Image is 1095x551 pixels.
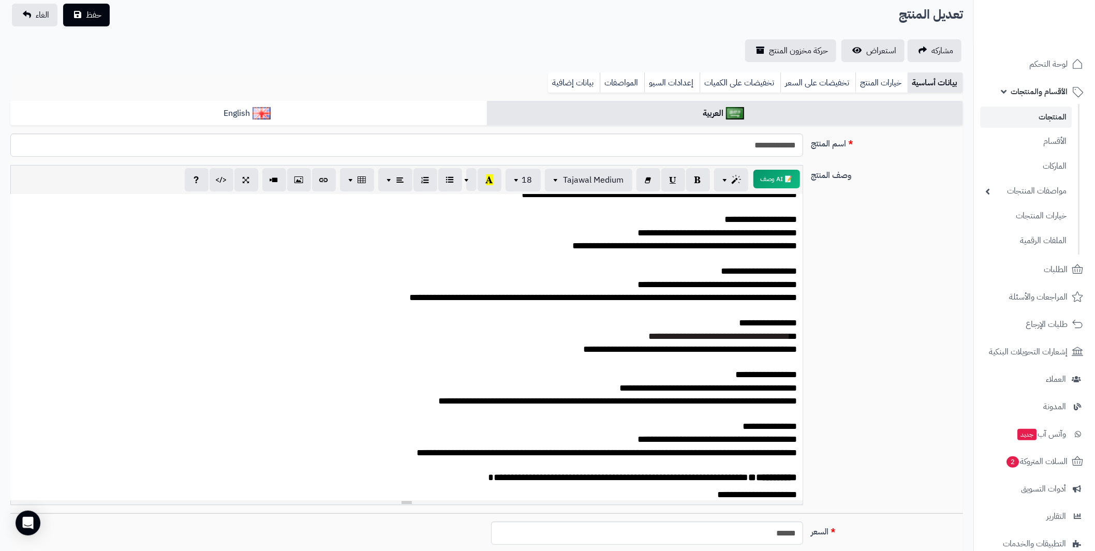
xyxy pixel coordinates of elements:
[980,339,1089,364] a: إشعارات التحويلات البنكية
[807,522,968,538] label: السعر
[487,101,964,126] a: العربية
[1006,456,1019,468] span: 2
[1017,429,1037,440] span: جديد
[989,345,1068,359] span: إشعارات التحويلات البنكية
[1029,57,1068,71] span: لوحة التحكم
[769,44,828,57] span: حركة مخزون المنتج
[855,72,908,93] a: خيارات المنتج
[600,72,644,93] a: المواصفات
[16,511,40,535] div: Open Intercom Messenger
[1043,399,1066,414] span: المدونة
[980,180,1072,202] a: مواصفات المنتجات
[10,101,487,126] a: English
[1003,537,1066,551] span: التطبيقات والخدمات
[1016,427,1066,441] span: وآتس آب
[1011,84,1068,99] span: الأقسام والمنتجات
[86,9,101,21] span: حفظ
[63,4,110,26] button: حفظ
[1021,482,1066,496] span: أدوات التسويق
[1009,290,1068,304] span: المراجعات والأسئلة
[780,72,855,93] a: تخفيضات على السعر
[36,9,49,21] span: الغاء
[545,169,632,191] button: Tajawal Medium
[1046,372,1066,386] span: العملاء
[12,4,57,26] a: الغاء
[745,39,836,62] a: حركة مخزون المنتج
[644,72,700,93] a: إعدادات السيو
[253,107,271,120] img: English
[1044,262,1068,277] span: الطلبات
[980,449,1089,474] a: السلات المتروكة2
[908,72,963,93] a: بيانات أساسية
[866,44,896,57] span: استعراض
[807,133,968,150] label: اسم المنتج
[980,476,1089,501] a: أدوات التسويق
[548,72,600,93] a: بيانات إضافية
[1005,454,1068,469] span: السلات المتروكة
[980,230,1072,252] a: الملفات الرقمية
[980,130,1072,153] a: الأقسام
[1046,509,1066,524] span: التقارير
[908,39,961,62] a: مشاركه
[506,169,541,191] button: 18
[564,174,624,186] span: Tajawal Medium
[1026,317,1068,332] span: طلبات الإرجاع
[980,394,1089,419] a: المدونة
[700,72,780,93] a: تخفيضات على الكميات
[980,107,1072,128] a: المنتجات
[522,174,532,186] span: 18
[1025,16,1085,38] img: logo-2.png
[753,170,800,188] button: 📝 AI وصف
[899,4,963,25] h2: تعديل المنتج
[807,165,968,182] label: وصف المنتج
[931,44,953,57] span: مشاركه
[980,205,1072,227] a: خيارات المنتجات
[980,367,1089,392] a: العملاء
[980,504,1089,529] a: التقارير
[980,155,1072,177] a: الماركات
[980,312,1089,337] a: طلبات الإرجاع
[841,39,905,62] a: استعراض
[980,285,1089,309] a: المراجعات والأسئلة
[980,422,1089,446] a: وآتس آبجديد
[980,52,1089,77] a: لوحة التحكم
[980,257,1089,282] a: الطلبات
[726,107,744,120] img: العربية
